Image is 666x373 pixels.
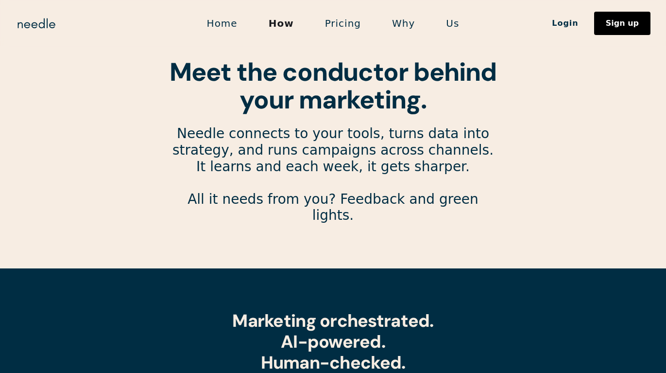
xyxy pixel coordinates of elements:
a: Sign up [594,12,650,35]
p: Needle connects to your tools, turns data into strategy, and runs campaigns across channels. It l... [168,125,498,240]
a: Home [191,13,253,34]
a: Pricing [309,13,376,34]
a: Us [430,13,475,34]
a: Login [536,15,594,32]
a: How [253,13,309,34]
strong: Meet the conductor behind your marketing. [170,55,496,116]
div: Sign up [606,19,639,27]
a: Why [376,13,430,34]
